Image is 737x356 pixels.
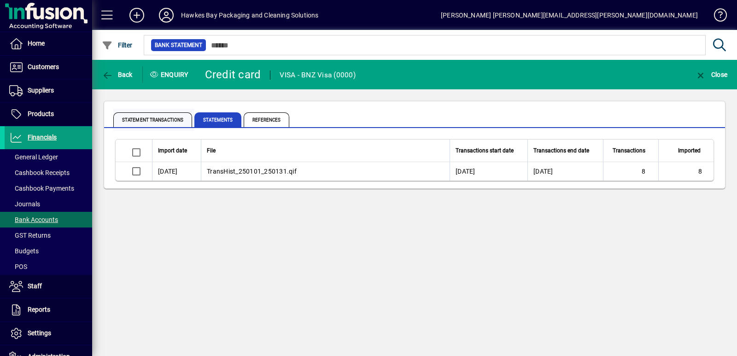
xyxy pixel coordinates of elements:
app-page-header-button: Back [92,66,143,83]
button: Add [122,7,152,23]
span: Budgets [9,247,39,255]
span: TransHist_250101_250131.qif [207,168,297,175]
a: Staff [5,275,92,298]
div: Import date [158,146,195,156]
a: Reports [5,298,92,321]
span: Back [102,71,133,78]
span: POS [9,263,27,270]
div: Enquiry [143,67,198,82]
td: 8 [603,162,658,181]
td: [DATE] [527,162,603,181]
td: [DATE] [450,162,527,181]
button: Filter [99,37,135,53]
div: VISA - BNZ Visa (0000) [280,68,356,82]
div: Imported [664,146,709,156]
span: References [244,112,289,127]
div: Hawkes Bay Packaging and Cleaning Solutions [181,8,319,23]
span: Transactions end date [533,146,589,156]
a: Settings [5,322,92,345]
span: Journals [9,200,40,208]
a: Home [5,32,92,55]
td: 8 [658,162,714,181]
a: POS [5,259,92,274]
div: [PERSON_NAME] [PERSON_NAME][EMAIL_ADDRESS][PERSON_NAME][DOMAIN_NAME] [441,8,698,23]
span: Suppliers [28,87,54,94]
a: Cashbook Payments [5,181,92,196]
span: Statements [194,112,241,127]
a: Suppliers [5,79,92,102]
app-page-header-button: Close enquiry [685,66,737,83]
div: File [207,146,444,156]
button: Close [693,66,730,83]
span: Bank Accounts [9,216,58,223]
td: [DATE] [152,162,201,181]
div: Transactions start date [456,146,522,156]
a: Journals [5,196,92,212]
span: Cashbook Payments [9,185,74,192]
span: Financials [28,134,57,141]
a: Knowledge Base [707,2,725,32]
a: General Ledger [5,149,92,165]
span: Customers [28,63,59,70]
span: Reports [28,306,50,313]
span: Imported [678,146,701,156]
span: Transactions [613,146,645,156]
div: Credit card [205,67,261,82]
button: Back [99,66,135,83]
a: Customers [5,56,92,79]
span: GST Returns [9,232,51,239]
span: Transactions start date [456,146,514,156]
span: Bank Statement [155,41,202,50]
span: Statement Transactions [113,112,192,127]
a: Products [5,103,92,126]
div: Transactions [609,146,654,156]
span: Products [28,110,54,117]
span: General Ledger [9,153,58,161]
span: Cashbook Receipts [9,169,70,176]
a: Cashbook Receipts [5,165,92,181]
div: Transactions end date [533,146,597,156]
span: Close [695,71,727,78]
a: Bank Accounts [5,212,92,228]
span: Staff [28,282,42,290]
span: File [207,146,216,156]
button: Profile [152,7,181,23]
span: Import date [158,146,187,156]
a: GST Returns [5,228,92,243]
a: Budgets [5,243,92,259]
span: Filter [102,41,133,49]
span: Home [28,40,45,47]
span: Settings [28,329,51,337]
